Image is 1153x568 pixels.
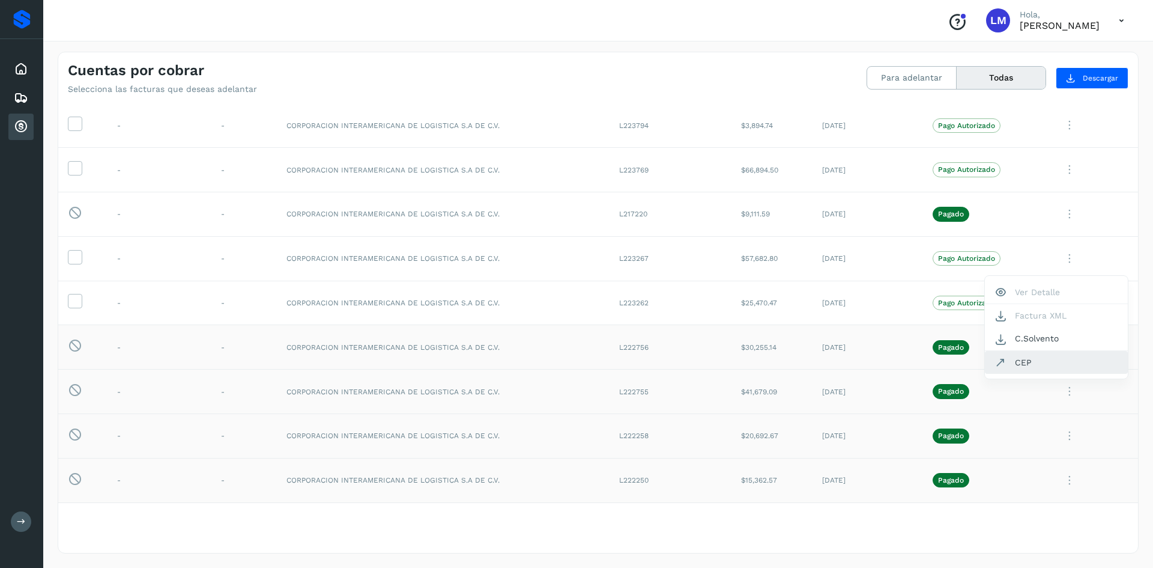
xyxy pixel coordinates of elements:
button: C.Solvento [985,327,1128,350]
button: CEP [985,351,1128,374]
div: Inicio [8,56,34,82]
div: Cuentas por cobrar [8,114,34,140]
button: Factura XML [985,304,1128,327]
button: Ver Detalle [985,281,1128,304]
div: Embarques [8,85,34,111]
